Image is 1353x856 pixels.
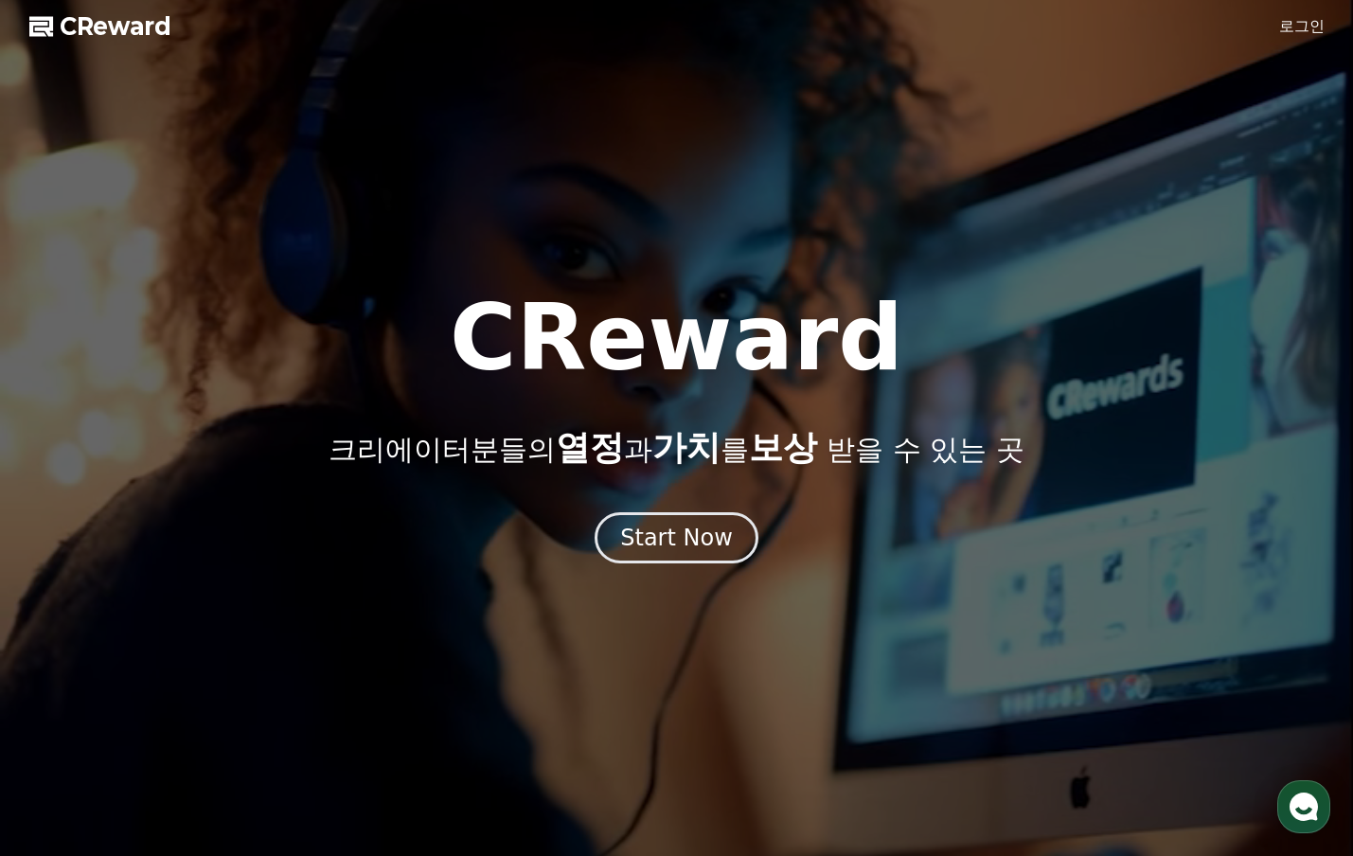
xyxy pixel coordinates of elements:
[125,600,244,648] a: 대화
[595,531,758,549] a: Start Now
[329,429,1024,467] p: 크리에이터분들의 과 를 받을 수 있는 곳
[244,600,364,648] a: 설정
[60,11,171,42] span: CReward
[6,600,125,648] a: 홈
[749,428,817,467] span: 보상
[29,11,171,42] a: CReward
[450,293,903,383] h1: CReward
[293,629,315,644] span: 설정
[60,629,71,644] span: 홈
[652,428,721,467] span: 가치
[595,512,758,563] button: Start Now
[620,523,733,553] div: Start Now
[173,630,196,645] span: 대화
[556,428,624,467] span: 열정
[1279,15,1325,38] a: 로그인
